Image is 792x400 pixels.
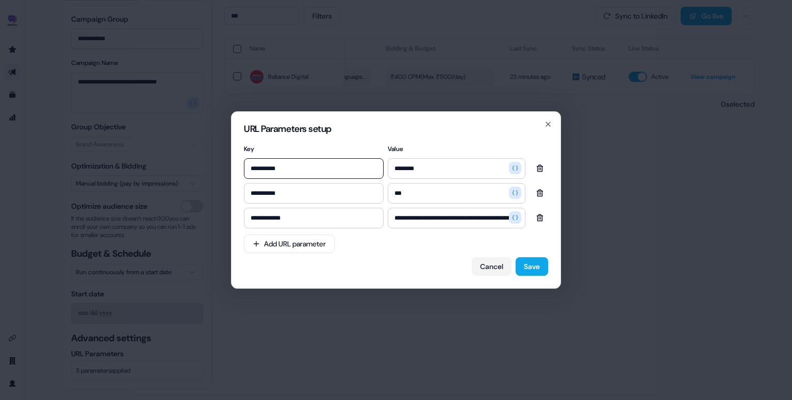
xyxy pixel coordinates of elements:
button: Add URL parameter [244,235,335,253]
div: Key [244,142,386,156]
button: Save [516,257,548,276]
button: Cancel [472,257,511,276]
h2: URL Parameters setup [244,124,548,134]
div: Value [386,142,527,156]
